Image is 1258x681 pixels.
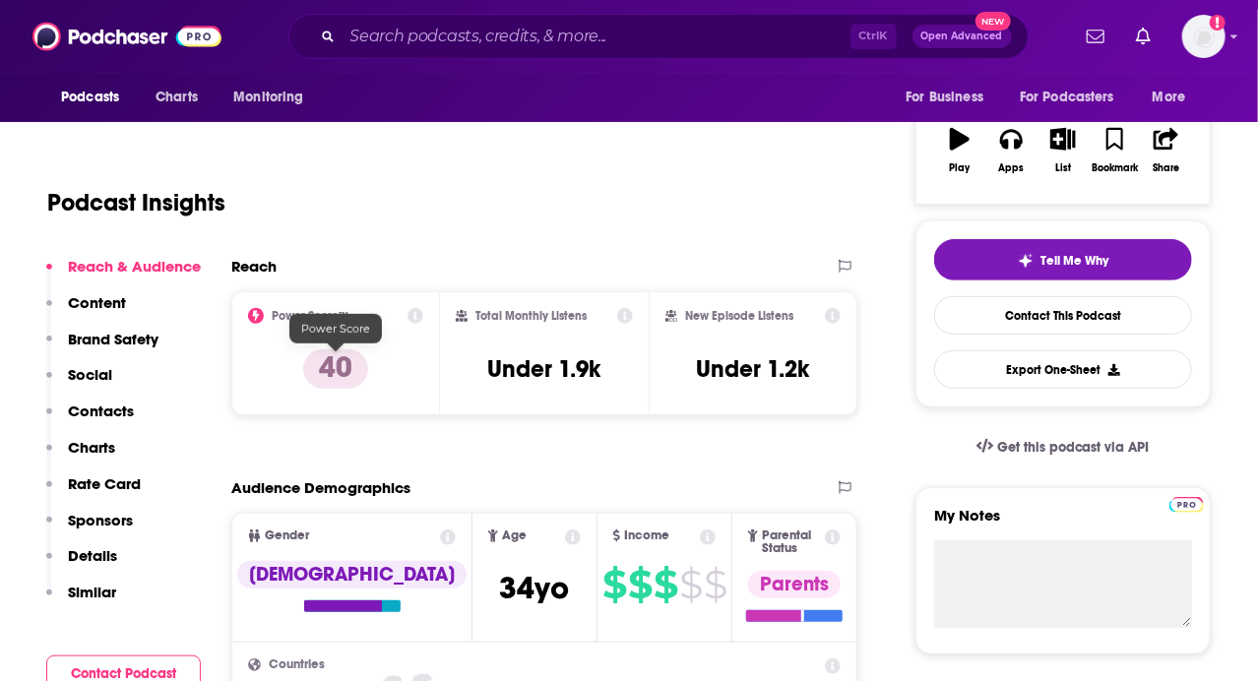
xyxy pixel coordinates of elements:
[934,239,1192,280] button: tell me why sparkleTell Me Why
[220,79,329,116] button: open menu
[32,18,221,55] img: Podchaser - Follow, Share and Rate Podcasts
[68,402,134,420] p: Contacts
[156,84,198,111] span: Charts
[1153,84,1186,111] span: More
[628,569,652,600] span: $
[487,354,600,384] h3: Under 1.9k
[934,350,1192,389] button: Export One-Sheet
[912,25,1012,48] button: Open AdvancedNew
[46,438,115,474] button: Charts
[237,561,467,588] div: [DEMOGRAPHIC_DATA]
[892,79,1008,116] button: open menu
[934,296,1192,335] a: Contact This Podcast
[68,438,115,457] p: Charts
[1092,162,1138,174] div: Bookmark
[985,115,1037,186] button: Apps
[934,115,985,186] button: Play
[602,569,626,600] span: $
[272,309,348,323] h2: Power Score™
[906,84,983,111] span: For Business
[997,439,1150,456] span: Get this podcast via API
[46,330,158,366] button: Brand Safety
[850,24,897,49] span: Ctrl K
[68,546,117,565] p: Details
[231,257,277,276] h2: Reach
[1210,15,1226,31] svg: Add a profile image
[475,309,587,323] h2: Total Monthly Listens
[999,162,1025,174] div: Apps
[46,402,134,438] button: Contacts
[921,31,1003,41] span: Open Advanced
[1153,162,1179,174] div: Share
[46,546,117,583] button: Details
[288,14,1029,59] div: Search podcasts, credits, & more...
[1079,20,1112,53] a: Show notifications dropdown
[748,571,841,598] div: Parents
[1141,115,1192,186] button: Share
[143,79,210,116] a: Charts
[68,330,158,348] p: Brand Safety
[762,529,822,555] span: Parental Status
[343,21,850,52] input: Search podcasts, credits, & more...
[1182,15,1226,58] button: Show profile menu
[654,569,677,600] span: $
[1007,79,1143,116] button: open menu
[231,478,410,497] h2: Audience Demographics
[269,658,325,671] span: Countries
[975,12,1011,31] span: New
[624,529,669,542] span: Income
[265,529,309,542] span: Gender
[1038,115,1089,186] button: List
[696,354,809,384] h3: Under 1.2k
[1182,15,1226,58] span: Logged in as kkitamorn
[1089,115,1140,186] button: Bookmark
[1169,494,1204,513] a: Pro website
[1055,162,1071,174] div: List
[502,529,527,542] span: Age
[68,583,116,601] p: Similar
[1020,84,1114,111] span: For Podcasters
[1182,15,1226,58] img: User Profile
[68,257,201,276] p: Reach & Audience
[61,84,119,111] span: Podcasts
[46,583,116,619] button: Similar
[46,365,112,402] button: Social
[499,569,569,607] span: 34 yo
[46,257,201,293] button: Reach & Audience
[679,569,702,600] span: $
[1139,79,1211,116] button: open menu
[1169,497,1204,513] img: Podchaser Pro
[68,293,126,312] p: Content
[934,506,1192,540] label: My Notes
[961,423,1165,471] a: Get this podcast via API
[47,79,145,116] button: open menu
[46,474,141,511] button: Rate Card
[685,309,793,323] h2: New Episode Listens
[47,188,225,217] h1: Podcast Insights
[1041,253,1109,269] span: Tell Me Why
[46,293,126,330] button: Content
[1128,20,1159,53] a: Show notifications dropdown
[950,162,971,174] div: Play
[68,474,141,493] p: Rate Card
[233,84,303,111] span: Monitoring
[68,365,112,384] p: Social
[303,349,368,389] p: 40
[68,511,133,529] p: Sponsors
[1018,253,1034,269] img: tell me why sparkle
[289,314,382,343] div: Power Score
[46,511,133,547] button: Sponsors
[704,569,726,600] span: $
